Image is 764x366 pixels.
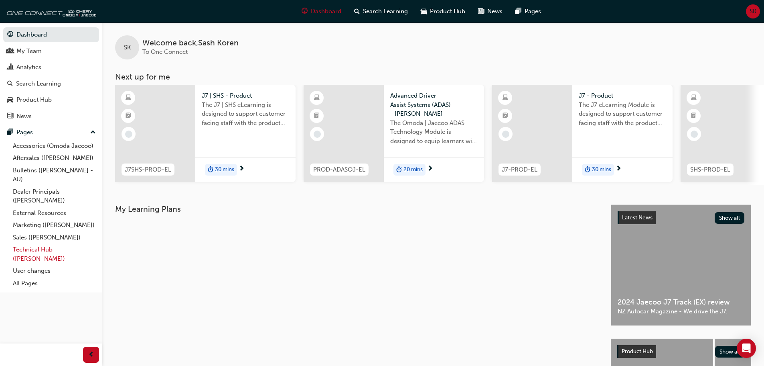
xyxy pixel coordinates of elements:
span: Dashboard [311,7,341,16]
a: Sales ([PERSON_NAME]) [10,231,99,244]
img: oneconnect [4,3,96,19]
a: Technical Hub ([PERSON_NAME]) [10,243,99,265]
span: Product Hub [622,348,653,355]
a: My Team [3,44,99,59]
span: next-icon [427,166,433,173]
a: J7-PROD-ELJ7 - ProductThe J7 eLearning Module is designed to support customer facing staff with t... [492,85,673,182]
a: Dashboard [3,27,99,42]
a: Search Learning [3,76,99,91]
span: up-icon [90,127,96,138]
a: PROD-ADASOJ-ELAdvanced Driver Assist Systems (ADAS) - [PERSON_NAME]The Omoda | Jaecoo ADAS Techno... [304,85,484,182]
button: Show all [715,346,745,358]
a: search-iconSearch Learning [348,3,414,20]
a: User changes [10,265,99,277]
a: Product HubShow all [617,345,745,358]
h3: My Learning Plans [115,204,598,214]
span: 30 mins [215,165,234,174]
span: SK [124,43,131,52]
a: Bulletins ([PERSON_NAME] - AU) [10,164,99,186]
a: J7SHS-PROD-ELJ7 | SHS - ProductThe J7 | SHS eLearning is designed to support customer facing staf... [115,85,296,182]
a: Analytics [3,60,99,75]
a: pages-iconPages [509,3,547,20]
a: Aftersales ([PERSON_NAME]) [10,152,99,164]
span: pages-icon [7,129,13,136]
div: News [16,112,32,121]
span: news-icon [7,113,13,120]
div: Analytics [16,63,41,72]
span: learningRecordVerb_NONE-icon [125,131,132,138]
button: Show all [715,212,745,224]
a: Product Hub [3,92,99,107]
span: booktick-icon [691,111,697,121]
span: learningResourceType_ELEARNING-icon [126,93,131,103]
span: News [487,7,503,16]
span: booktick-icon [126,111,131,121]
span: pages-icon [515,6,521,16]
span: J7 | SHS - Product [202,91,289,100]
span: learningRecordVerb_NONE-icon [314,131,321,138]
span: NZ Autocar Magazine - We drive the J7. [618,307,744,316]
span: car-icon [7,96,13,104]
a: All Pages [10,277,99,290]
span: The J7 | SHS eLearning is designed to support customer facing staff with the product and sales in... [202,100,289,128]
span: news-icon [478,6,484,16]
span: booktick-icon [503,111,508,121]
span: car-icon [421,6,427,16]
div: Product Hub [16,95,52,104]
span: Pages [525,7,541,16]
span: next-icon [616,166,622,173]
span: next-icon [239,166,245,173]
span: The Omoda | Jaecoo ADAS Technology Module is designed to equip learners with essential knowledge ... [390,119,478,146]
span: guage-icon [7,31,13,39]
span: booktick-icon [314,111,320,121]
span: learningResourceType_ELEARNING-icon [314,93,320,103]
a: guage-iconDashboard [295,3,348,20]
div: Search Learning [16,79,61,88]
span: guage-icon [302,6,308,16]
span: duration-icon [208,165,213,175]
a: car-iconProduct Hub [414,3,472,20]
a: Accessories (Omoda Jaecoo) [10,140,99,152]
button: Pages [3,125,99,140]
a: Latest NewsShow all [618,211,744,224]
a: Marketing ([PERSON_NAME]) [10,219,99,231]
span: To One Connect [142,48,188,55]
span: duration-icon [396,165,402,175]
a: External Resources [10,207,99,219]
a: Latest NewsShow all2024 Jaecoo J7 Track (EX) reviewNZ Autocar Magazine - We drive the J7. [611,204,751,326]
span: Latest News [622,214,653,221]
span: duration-icon [585,165,590,175]
span: learningRecordVerb_NONE-icon [691,131,698,138]
span: learningResourceType_ELEARNING-icon [691,93,697,103]
span: J7-PROD-EL [502,165,537,174]
span: SK [750,7,756,16]
span: 2024 Jaecoo J7 Track (EX) review [618,298,744,307]
div: Pages [16,128,33,137]
span: Advanced Driver Assist Systems (ADAS) - [PERSON_NAME] [390,91,478,119]
span: chart-icon [7,64,13,71]
h3: Next up for me [102,72,764,82]
span: SHS-PROD-EL [690,165,730,174]
span: prev-icon [88,350,94,360]
span: PROD-ADASOJ-EL [313,165,365,174]
div: Open Intercom Messenger [737,339,756,358]
span: learningRecordVerb_NONE-icon [502,131,509,138]
span: Product Hub [430,7,465,16]
span: Search Learning [363,7,408,16]
a: News [3,109,99,124]
a: news-iconNews [472,3,509,20]
span: J7SHS-PROD-EL [125,165,171,174]
span: Welcome back , Sash Koren [142,39,239,48]
span: 30 mins [592,165,611,174]
span: 20 mins [403,165,423,174]
span: learningResourceType_ELEARNING-icon [503,93,508,103]
span: J7 - Product [579,91,666,100]
span: search-icon [354,6,360,16]
a: Dealer Principals ([PERSON_NAME]) [10,186,99,207]
span: search-icon [7,80,13,88]
button: DashboardMy TeamAnalyticsSearch LearningProduct HubNews [3,26,99,125]
span: people-icon [7,48,13,55]
span: The J7 eLearning Module is designed to support customer facing staff with the product and sales i... [579,100,666,128]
